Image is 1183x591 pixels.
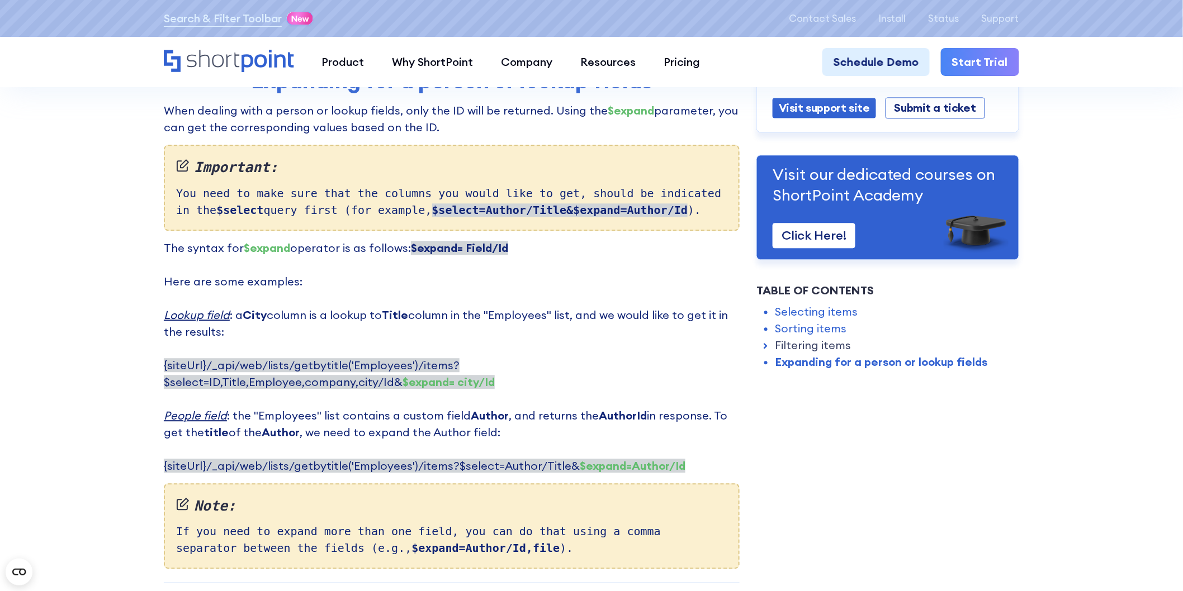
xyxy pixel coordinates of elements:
[775,320,846,337] a: Sorting items
[6,559,32,585] button: Open CMP widget
[501,54,553,70] div: Company
[773,223,855,248] a: Click Here!
[929,13,959,24] a: Status
[567,48,650,76] a: Resources
[164,483,740,569] div: If you need to expand more than one field, you can do that using a comma separator between the fi...
[775,337,851,354] a: Filtering items
[983,463,1183,591] iframe: Chat Widget
[941,48,1019,76] a: Start Trial
[886,97,985,118] a: Submit a ticket
[664,54,701,70] div: Pricing
[773,164,1003,205] p: Visit our dedicated courses on ShortPoint Academy
[488,48,567,76] a: Company
[403,375,495,389] strong: $expand= city/Id
[775,354,987,370] a: Expanding for a person or lookup fields
[789,13,856,24] a: Contact Sales
[204,425,229,439] strong: title
[581,54,636,70] div: Resources
[878,13,906,24] a: Install
[411,541,560,555] strong: $expand=Author/Id,file
[580,459,685,473] strong: $expand=Author/Id
[243,308,267,322] strong: City
[164,358,495,389] span: {siteUrl}/_api/web/lists/getbytitle('Employees')/items?$select=ID,Title,Employee,company,city/Id&
[608,103,654,117] strong: $expand
[756,282,1019,299] div: Table of Contents
[164,459,685,473] span: {siteUrl}/_api/web/lists/getbytitle('Employees')/items?$select=Author/Title&
[599,408,647,422] strong: AuthorId
[411,241,508,255] strong: $expand= Field/Id ‍
[164,102,740,136] p: When dealing with a person or lookup fields, only the ID will be returned. Using the parameter, y...
[164,50,294,74] a: Home
[164,408,227,422] em: People field
[164,240,740,474] p: The syntax for operator is as follows: Here are some examples: ‍ : a column is a lookup to column...
[432,203,688,217] strong: $select=Author/Title&$expand=Author/Id
[382,308,408,322] strong: Title
[308,48,378,76] a: Product
[982,13,1019,24] a: Support
[392,54,474,70] div: Why ShortPoint
[164,10,282,27] a: Search & Filter Toolbar
[244,241,290,255] strong: $expand
[164,308,230,322] em: Lookup field
[242,68,661,93] h2: Expanding for a person or lookup fields
[176,157,727,178] em: Important:
[164,145,740,231] div: You need to make sure that the columns you would like to get, should be indicated in the query fi...
[983,463,1183,591] div: Widget de chat
[322,54,365,70] div: Product
[262,425,300,439] strong: Author
[216,203,263,217] strong: $select
[176,495,727,517] em: Note:
[773,98,876,118] a: Visit support site
[775,303,858,320] a: Selecting items
[378,48,488,76] a: Why ShortPoint
[822,48,930,76] a: Schedule Demo
[471,408,509,422] strong: Author
[650,48,714,76] a: Pricing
